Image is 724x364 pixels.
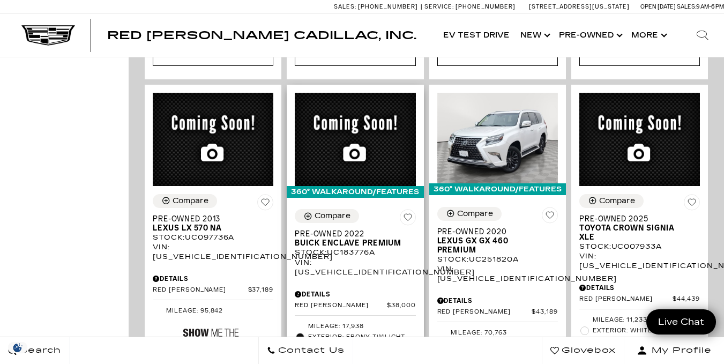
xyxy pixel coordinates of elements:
button: Open user profile menu [624,337,724,364]
span: Open [DATE] [640,3,676,10]
span: Glovebox [559,343,616,358]
button: Compare Vehicle [295,209,359,223]
div: Pricing Details - Pre-Owned 2025 Toyota Crown Signia XLE [579,283,700,293]
span: $37,189 [248,286,274,294]
a: Pre-Owned 2025Toyota Crown Signia XLE [579,214,700,242]
button: Save Vehicle [684,194,700,214]
a: EV Test Drive [438,14,515,57]
span: $44,439 [673,295,700,303]
span: [PHONE_NUMBER] [456,3,516,10]
div: VIN: [US_VEHICLE_IDENTIFICATION_NUMBER] [153,242,273,262]
div: Stock : UC251820A [437,255,558,264]
span: Pre-Owned 2013 [153,214,265,224]
div: Compare [599,196,635,206]
div: 360° WalkAround/Features [287,186,423,198]
a: Service: [PHONE_NUMBER] [421,4,518,10]
div: 360° WalkAround/Features [429,183,566,195]
button: Compare Vehicle [437,207,502,221]
span: Red [PERSON_NAME] [295,302,387,310]
a: Red [PERSON_NAME] $43,189 [437,308,558,316]
a: Red [PERSON_NAME] $38,000 [295,302,415,310]
img: Opt-Out Icon [5,342,30,353]
div: VIN: [US_VEHICLE_IDENTIFICATION_NUMBER] [295,258,415,277]
button: Compare Vehicle [579,194,644,208]
span: Pre-Owned 2020 [437,227,550,236]
span: Pre-Owned 2022 [295,229,407,239]
li: Mileage: 70,763 [437,328,558,338]
span: Service: [424,3,454,10]
a: Red [PERSON_NAME] $44,439 [579,295,700,303]
li: Mileage: 17,938 [295,321,415,332]
span: Exterior: White [593,325,700,336]
span: Lexus LX 570 NA [153,224,265,233]
a: Red [PERSON_NAME] Cadillac, Inc. [107,30,416,41]
a: Red [PERSON_NAME] $37,189 [153,286,273,294]
div: Compare [173,196,208,206]
img: 2025 Toyota Crown Signia XLE [579,93,700,186]
div: Pricing Details - Pre-Owned 2020 Lexus GX GX 460 Premium [437,296,558,306]
div: VIN: [US_VEHICLE_IDENTIFICATION_NUMBER] [579,251,700,271]
div: Compare [315,211,350,221]
span: $43,189 [532,308,558,316]
img: 2020 Lexus GX GX 460 Premium [437,93,558,183]
button: Compare Vehicle [153,194,217,208]
span: Red [PERSON_NAME] [153,286,248,294]
button: Save Vehicle [542,207,558,227]
button: More [626,14,670,57]
span: My Profile [647,343,712,358]
span: Pre-Owned 2025 [579,214,692,224]
button: Save Vehicle [400,209,416,229]
div: VIN: [US_VEHICLE_IDENTIFICATION_NUMBER] [437,264,558,284]
div: Compare [457,209,493,219]
span: Live Chat [653,316,710,328]
span: Search [17,343,61,358]
a: Sales: [PHONE_NUMBER] [334,4,421,10]
div: Stock : UC007933A [579,242,700,251]
a: New [515,14,554,57]
li: Mileage: 11,233 [579,315,700,325]
a: Glovebox [542,337,624,364]
a: Live Chat [646,309,716,335]
span: Sales: [677,3,696,10]
a: [STREET_ADDRESS][US_STATE] [529,3,630,10]
span: Exterior: Ebony Twilight Metallic [308,332,415,353]
a: Pre-Owned 2022Buick Enclave Premium [295,229,415,248]
a: Pre-Owned 2020Lexus GX GX 460 Premium [437,227,558,255]
section: Click to Open Cookie Consent Modal [5,342,30,353]
div: Search [681,14,724,57]
span: Buick Enclave Premium [295,239,407,248]
span: [PHONE_NUMBER] [358,3,418,10]
span: Red [PERSON_NAME] Cadillac, Inc. [107,29,416,42]
button: Save Vehicle [257,194,273,214]
span: $38,000 [387,302,416,310]
img: 2022 Buick Enclave Premium [295,93,415,186]
span: Lexus GX GX 460 Premium [437,236,550,255]
span: Contact Us [275,343,345,358]
a: Contact Us [258,337,353,364]
a: Pre-Owned 2013Lexus LX 570 NA [153,214,273,233]
span: Sales: [334,3,356,10]
img: Show Me the CARFAX Badge [182,319,241,358]
div: Stock : UC183776A [295,248,415,257]
span: Toyota Crown Signia XLE [579,224,692,242]
div: Stock : UC097736A [153,233,273,242]
div: Pricing Details - Pre-Owned 2022 Buick Enclave Premium [295,289,415,299]
img: Cadillac Dark Logo with Cadillac White Text [21,25,75,46]
span: Red [PERSON_NAME] [579,295,673,303]
span: 9 AM-6 PM [696,3,724,10]
div: Pricing Details - Pre-Owned 2013 Lexus LX 570 NA [153,274,273,284]
li: Mileage: 95,842 [153,306,273,316]
a: Pre-Owned [554,14,626,57]
span: Red [PERSON_NAME] [437,308,532,316]
img: 2013 Lexus LX 570 NA [153,93,273,186]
